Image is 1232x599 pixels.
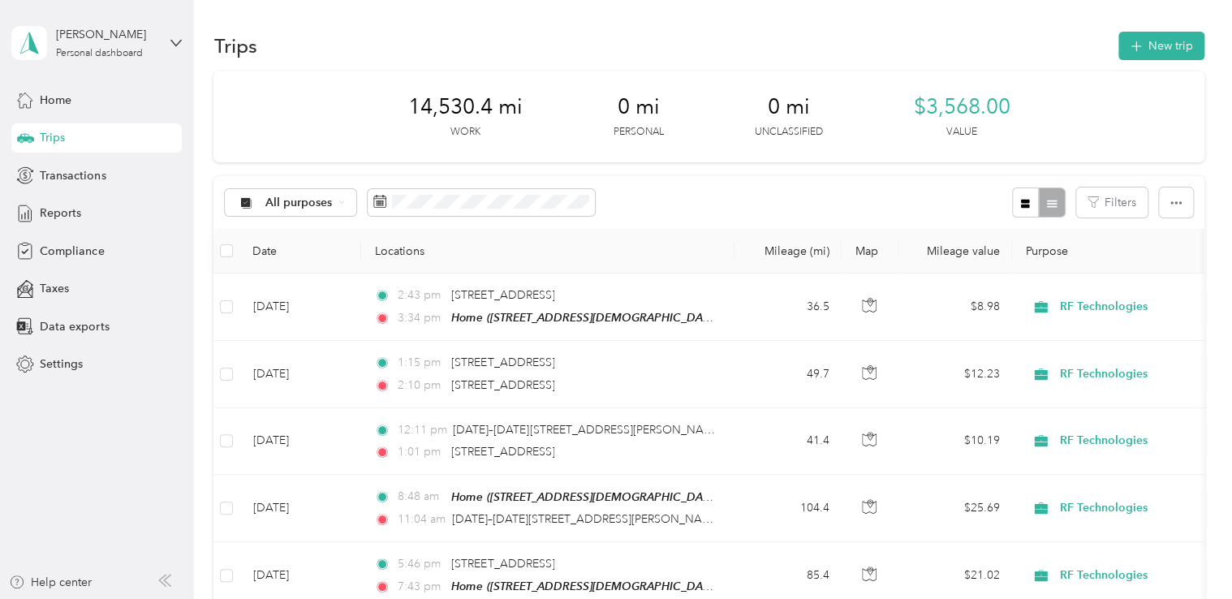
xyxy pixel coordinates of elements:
[1060,365,1208,383] span: RF Technologies
[40,205,81,222] span: Reports
[407,94,522,120] span: 14,530.4 mi
[1060,432,1208,450] span: RF Technologies
[898,408,1012,475] td: $10.19
[40,129,65,146] span: Trips
[40,243,104,260] span: Compliance
[239,341,361,407] td: [DATE]
[398,354,444,372] span: 1:15 pm
[451,580,720,593] span: Home ([STREET_ADDRESS][DEMOGRAPHIC_DATA])
[451,490,720,504] span: Home ([STREET_ADDRESS][DEMOGRAPHIC_DATA])
[398,421,446,439] span: 12:11 pm
[754,125,822,140] p: Unclassified
[898,274,1012,341] td: $8.98
[450,125,480,140] p: Work
[40,356,83,373] span: Settings
[898,341,1012,407] td: $12.23
[40,92,71,109] span: Home
[40,167,106,184] span: Transactions
[767,94,809,120] span: 0 mi
[451,311,720,325] span: Home ([STREET_ADDRESS][DEMOGRAPHIC_DATA])
[451,445,554,459] span: [STREET_ADDRESS]
[40,318,109,335] span: Data exports
[842,229,898,274] th: Map
[239,475,361,542] td: [DATE]
[613,125,663,140] p: Personal
[398,287,444,304] span: 2:43 pm
[398,555,444,573] span: 5:46 pm
[734,229,842,274] th: Mileage (mi)
[734,408,842,475] td: 41.4
[1060,298,1208,316] span: RF Technologies
[265,197,333,209] span: All purposes
[453,423,722,437] span: [DATE]–[DATE][STREET_ADDRESS][PERSON_NAME]
[361,229,734,274] th: Locations
[1118,32,1204,60] button: New trip
[213,37,256,54] h1: Trips
[56,49,143,58] div: Personal dashboard
[898,229,1012,274] th: Mileage value
[452,512,722,526] span: [DATE]–[DATE][STREET_ADDRESS][PERSON_NAME]
[1141,508,1232,599] iframe: Everlance-gr Chat Button Frame
[398,578,444,596] span: 7:43 pm
[451,356,554,369] span: [STREET_ADDRESS]
[898,475,1012,542] td: $25.69
[56,26,157,43] div: [PERSON_NAME]
[398,309,444,327] span: 3:34 pm
[617,94,659,120] span: 0 mi
[451,288,554,302] span: [STREET_ADDRESS]
[913,94,1010,120] span: $3,568.00
[1076,187,1148,218] button: Filters
[398,511,445,528] span: 11:04 am
[734,274,842,341] td: 36.5
[1060,567,1208,584] span: RF Technologies
[451,557,554,571] span: [STREET_ADDRESS]
[946,125,977,140] p: Value
[1060,499,1208,517] span: RF Technologies
[398,377,444,394] span: 2:10 pm
[398,488,444,506] span: 8:48 am
[734,341,842,407] td: 49.7
[734,475,842,542] td: 104.4
[40,280,69,297] span: Taxes
[398,443,444,461] span: 1:01 pm
[451,378,554,392] span: [STREET_ADDRESS]
[239,229,361,274] th: Date
[9,574,92,591] button: Help center
[239,274,361,341] td: [DATE]
[239,408,361,475] td: [DATE]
